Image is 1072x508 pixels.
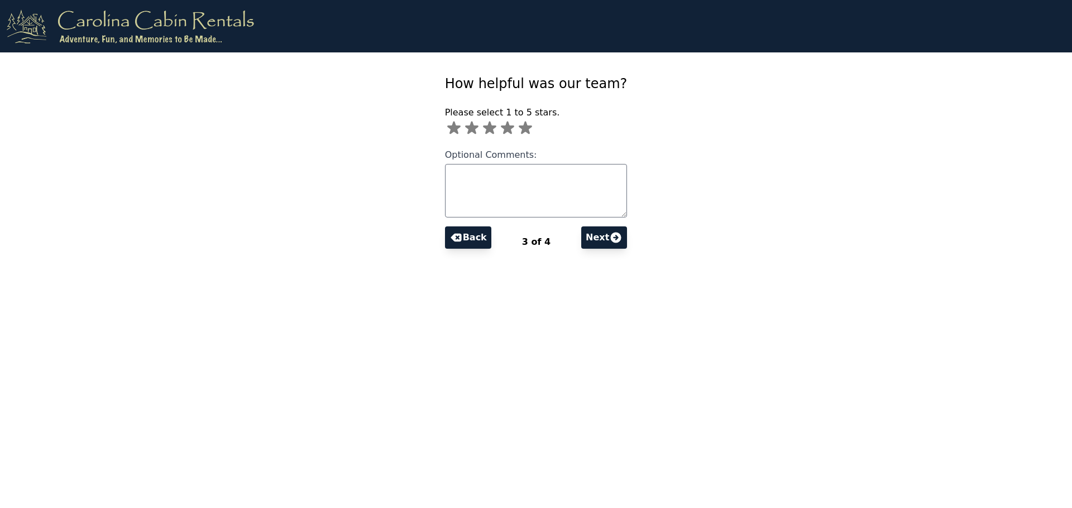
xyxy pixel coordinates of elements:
[445,149,537,160] span: Optional Comments:
[445,106,628,119] p: Please select 1 to 5 stars.
[445,76,628,91] span: How helpful was our team?
[581,226,627,249] button: Next
[522,236,551,247] span: 3 of 4
[7,9,254,43] img: logo.png
[445,226,491,249] button: Back
[445,164,628,217] textarea: Optional Comments:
